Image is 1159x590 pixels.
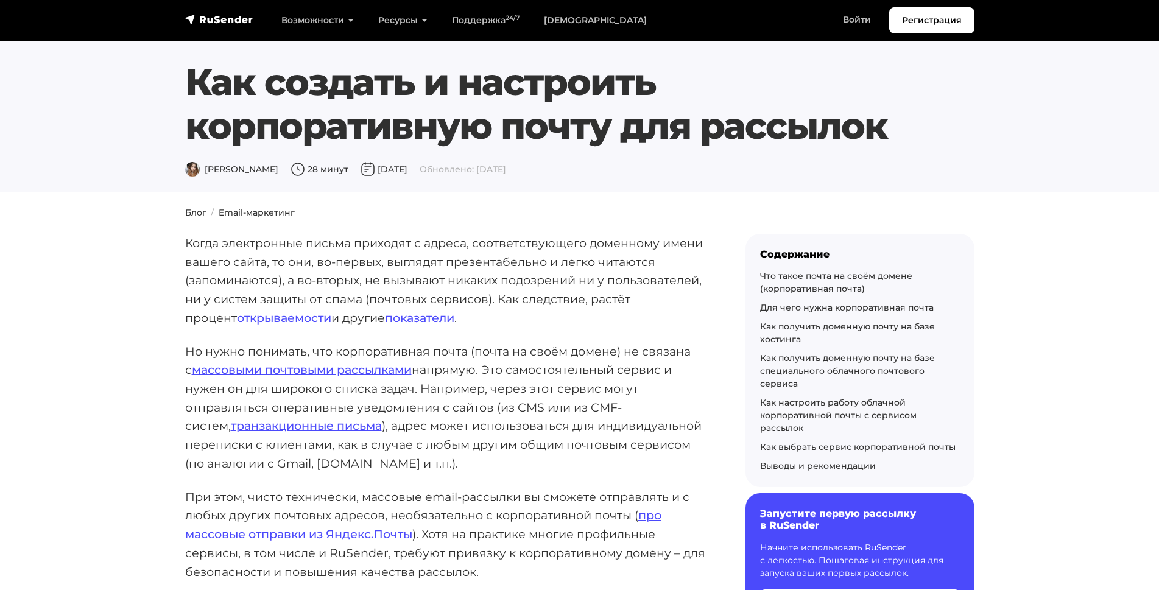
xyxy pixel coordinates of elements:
[440,8,532,33] a: Поддержка24/7
[760,248,960,260] div: Содержание
[291,164,348,175] span: 28 минут
[385,311,454,325] a: показатели
[760,270,912,294] a: Что такое почта на своём домене (корпоративная почта)
[760,441,956,452] a: Как выбрать сервис корпоративной почты
[831,7,883,32] a: Войти
[185,234,706,328] p: Когда электронные письма приходят с адреса, соответствующего доменному имени вашего сайта, то они...
[237,311,331,325] a: открываемости
[506,14,520,22] sup: 24/7
[760,541,960,580] p: Начните использовать RuSender с легкостью. Пошаговая инструкция для запуска ваших первых рассылок.
[361,162,375,177] img: Дата публикации
[185,13,253,26] img: RuSender
[361,164,407,175] span: [DATE]
[366,8,440,33] a: Ресурсы
[185,207,206,218] a: Блог
[760,353,935,389] a: Как получить доменную почту на базе специального облачного почтового сервиса
[420,164,506,175] span: Обновлено: [DATE]
[192,362,412,377] a: массовыми почтовыми рассылками
[532,8,659,33] a: [DEMOGRAPHIC_DATA]
[760,508,960,531] h6: Запустите первую рассылку в RuSender
[185,342,706,473] p: Но нужно понимать, что корпоративная почта (почта на своём домене) не связана с напрямую. Это сам...
[760,321,935,345] a: Как получить доменную почту на базе хостинга
[889,7,974,33] a: Регистрация
[760,460,876,471] a: Выводы и рекомендации
[185,488,706,581] p: При этом, чисто технически, массовые email-рассылки вы сможете отправлять и с любых других почтов...
[760,302,934,313] a: Для чего нужна корпоративная почта
[185,164,278,175] span: [PERSON_NAME]
[231,418,382,433] a: транзакционные письма
[185,60,907,148] h1: Как создать и настроить корпоративную почту для рассылок
[206,206,295,219] li: Email-маркетинг
[269,8,366,33] a: Возможности
[178,206,982,219] nav: breadcrumb
[291,162,305,177] img: Время чтения
[760,397,917,434] a: Как настроить работу облачной корпоративной почты с сервисом рассылок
